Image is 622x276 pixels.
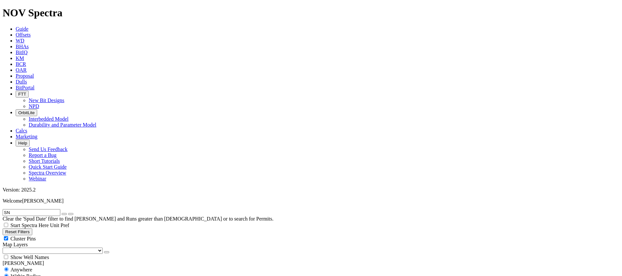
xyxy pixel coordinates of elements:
[16,26,28,32] a: Guide
[3,228,32,235] button: Reset Filters
[16,134,37,139] a: Marketing
[29,164,67,170] a: Quick Start Guide
[29,98,64,103] a: New Bit Designs
[29,158,60,164] a: Short Tutorials
[3,187,619,193] div: Version: 2025.2
[16,38,24,43] a: WD
[18,141,27,146] span: Help
[18,92,26,97] span: FTT
[22,198,64,204] span: [PERSON_NAME]
[3,209,60,216] input: Search
[10,267,32,272] span: Anywhere
[29,170,66,176] a: Spectra Overview
[16,91,29,98] button: FTT
[3,198,619,204] p: Welcome
[29,116,68,122] a: Interbedded Model
[4,223,8,227] input: Start Spectra Here
[16,140,30,146] button: Help
[16,128,27,133] a: Calcs
[10,222,49,228] span: Start Spectra Here
[16,44,29,49] a: BHAs
[29,103,39,109] a: NPD
[16,61,26,67] a: BCR
[18,110,35,115] span: OrbitLite
[16,109,37,116] button: OrbitLite
[3,216,274,222] span: Clear the 'Spud Date' filter to find [PERSON_NAME] and Runs greater than [DEMOGRAPHIC_DATA] or to...
[10,236,36,241] span: Cluster Pins
[29,146,67,152] a: Send Us Feedback
[16,79,27,84] a: Dulls
[29,176,46,181] a: Webinar
[29,152,56,158] a: Report a Bug
[16,32,31,38] a: Offsets
[29,122,96,128] a: Durability and Parameter Model
[10,254,49,260] span: Show Well Names
[3,260,619,266] div: [PERSON_NAME]
[16,55,24,61] a: KM
[3,7,619,19] h1: NOV Spectra
[3,242,28,247] span: Map Layers
[16,67,27,73] a: OAR
[16,50,27,55] a: BitIQ
[50,222,69,228] span: Unit Pref
[16,73,34,79] a: Proposal
[16,85,35,90] a: BitPortal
